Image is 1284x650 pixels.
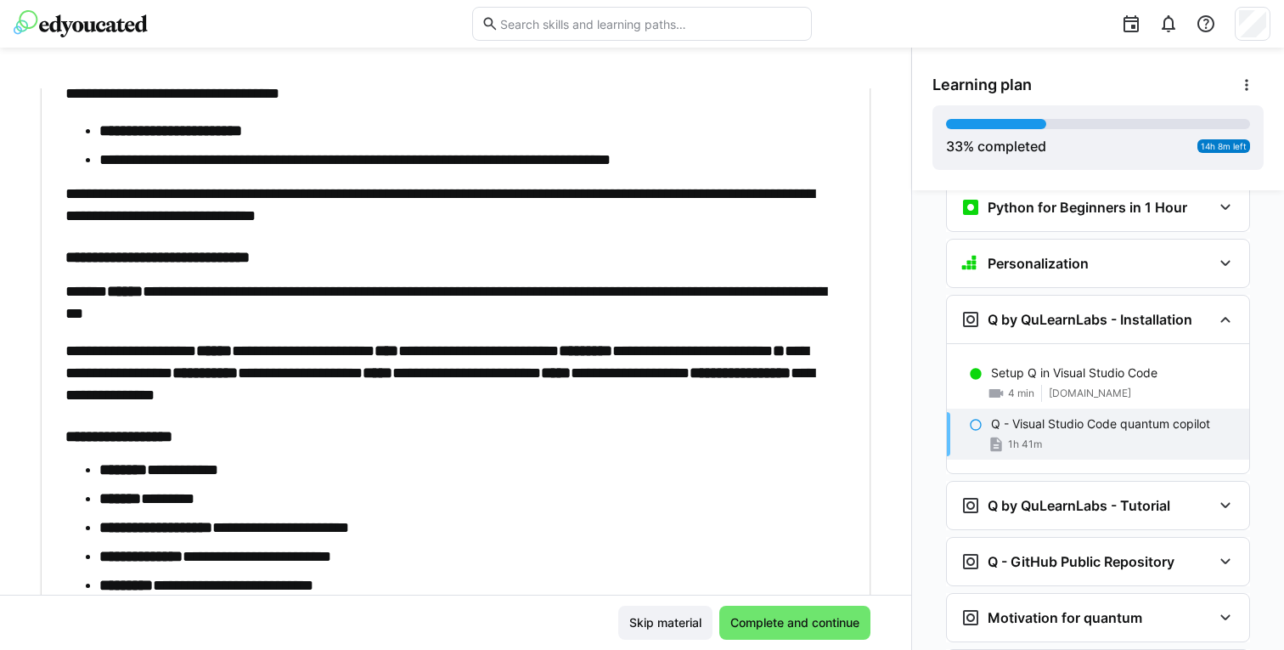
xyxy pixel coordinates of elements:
h3: Personalization [988,255,1089,272]
span: [DOMAIN_NAME] [1049,387,1131,400]
button: Skip material [618,606,712,640]
h3: Q - GitHub Public Repository [988,553,1174,570]
span: 1h 41m [1008,438,1042,451]
button: Complete and continue [719,606,870,640]
span: 14h 8m left [1201,141,1247,151]
span: Skip material [627,614,704,631]
p: Setup Q in Visual Studio Code [991,365,1157,382]
h3: Motivation for quantum [988,609,1142,626]
span: 4 min [1008,387,1034,400]
span: Complete and continue [728,614,862,631]
h3: Python for Beginners in 1 Hour [988,199,1187,216]
input: Search skills and learning paths… [498,16,802,31]
h3: Q by QuLearnLabs - Installation [988,311,1192,328]
div: % completed [946,136,1046,156]
span: 33 [946,138,963,155]
span: Learning plan [932,76,1032,94]
h3: Q by QuLearnLabs - Tutorial [988,497,1170,514]
p: Q - Visual Studio Code quantum copilot [991,415,1210,432]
